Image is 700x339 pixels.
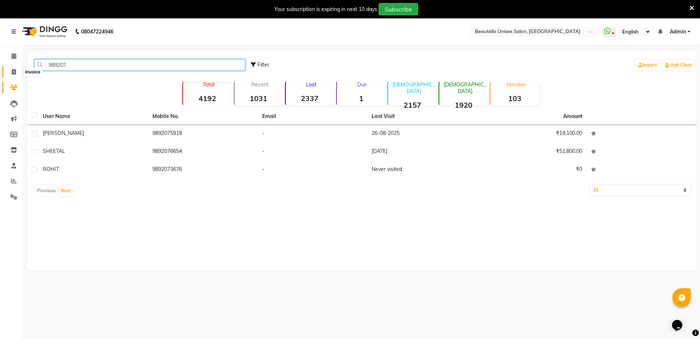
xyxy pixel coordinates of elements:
[148,143,258,161] td: 9892076654
[183,94,231,103] strong: 4192
[669,310,693,332] iframe: chat widget
[23,68,42,76] div: Invoice
[367,108,477,125] th: Last Visit
[367,161,477,179] td: Never visited
[490,94,539,103] strong: 103
[439,100,488,110] strong: 1920
[258,161,367,179] td: -
[391,81,436,94] p: [DEMOGRAPHIC_DATA]
[636,60,659,70] a: Import
[19,21,69,42] img: logo
[258,108,367,125] th: Email
[337,94,385,103] strong: 1
[38,108,148,125] th: User Name
[289,81,334,88] p: Lost
[559,108,587,125] th: Amount
[388,100,436,110] strong: 2157
[477,161,587,179] td: ₹0
[442,81,488,94] p: [DEMOGRAPHIC_DATA]
[43,166,59,172] span: ROHIT
[257,61,269,68] span: Filter
[477,143,587,161] td: ₹51,800.00
[367,125,477,143] td: 26-08-2025
[186,81,231,88] p: Total
[477,125,587,143] td: ₹19,100.00
[670,28,686,36] span: Admin
[238,81,283,88] p: Recent
[258,125,367,143] td: -
[59,186,73,196] button: Next
[34,59,245,71] input: Search by Name/Mobile/Email/Code
[367,143,477,161] td: [DATE]
[148,108,258,125] th: Mobile No.
[493,81,539,88] p: Member
[81,21,113,42] b: 08047224946
[148,125,258,143] td: 9892075918
[235,94,283,103] strong: 1031
[379,3,418,15] button: Subscribe
[43,148,65,154] span: SHEETAL
[258,143,367,161] td: -
[274,6,377,13] div: Your subscription is expiring in next 10 days
[338,81,385,88] p: Due
[43,130,84,136] span: [PERSON_NAME]
[663,60,694,70] a: Add Client
[286,94,334,103] strong: 2337
[148,161,258,179] td: 9892073676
